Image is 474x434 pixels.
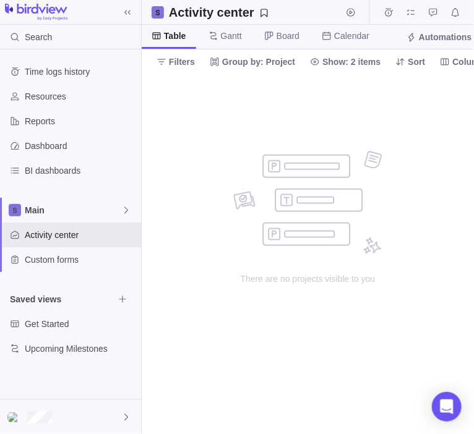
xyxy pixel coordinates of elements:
span: Group by: Project [205,53,300,70]
a: Time logs [380,9,397,19]
img: logo [5,4,67,21]
span: Automations [419,31,472,43]
span: Save your current layout and filters as a View [164,4,274,21]
span: Sort [390,53,430,70]
span: Time logs [380,4,397,21]
img: Show [7,412,22,422]
span: There are no projects visible to you [184,273,432,285]
span: Calendar [334,30,369,42]
a: Notifications [447,9,464,19]
span: Browse views [114,291,131,308]
span: Upcoming Milestones [25,343,136,355]
span: Get Started [25,318,136,330]
span: Time logs history [25,66,136,78]
span: Search [25,31,52,43]
span: Filters [152,53,200,70]
a: Approval requests [424,9,442,19]
span: Reports [25,115,136,127]
span: Custom forms [25,253,136,266]
span: Table [164,30,186,42]
div: Invite1 [7,410,22,425]
span: Notifications [447,4,464,21]
div: Open Intercom Messenger [432,392,462,422]
span: Sort [408,56,425,68]
span: Saved views [10,293,114,305]
span: Show: 2 items [322,56,381,68]
span: Group by: Project [222,56,295,68]
span: Main [25,204,121,216]
span: Filters [169,56,195,68]
span: Show: 2 items [305,53,386,70]
div: no data to show [184,74,432,434]
span: Gantt [221,30,242,42]
span: Board [277,30,299,42]
span: Resources [25,90,136,103]
span: Activity center [25,229,136,241]
span: Dashboard [25,140,136,152]
span: My assignments [402,4,420,21]
span: BI dashboards [25,164,136,177]
h2: Activity center [169,4,254,21]
a: My assignments [402,9,420,19]
span: Start timer [342,4,360,21]
span: Approval requests [424,4,442,21]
